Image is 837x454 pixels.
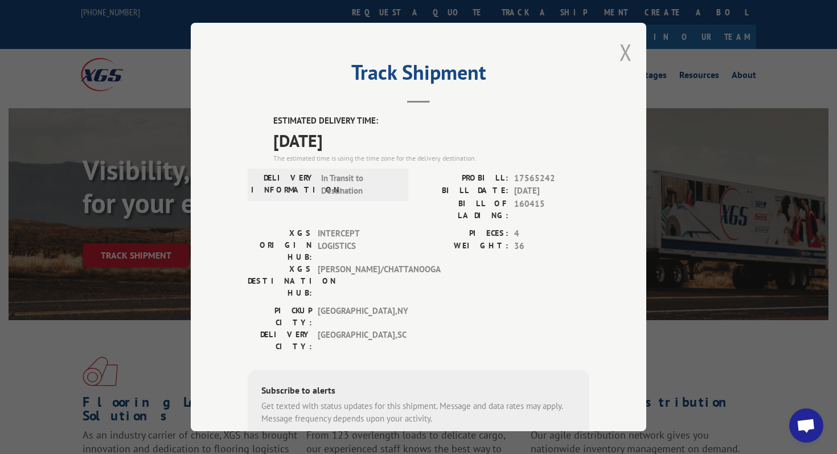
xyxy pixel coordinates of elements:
a: Open chat [789,408,823,443]
div: Get texted with status updates for this shipment. Message and data rates may apply. Message frequ... [261,399,576,425]
button: Close modal [619,37,632,67]
div: The estimated time is using the time zone for the delivery destination. [273,153,589,163]
label: WEIGHT: [419,240,508,253]
label: DELIVERY CITY: [248,328,312,352]
label: XGS ORIGIN HUB: [248,227,312,263]
label: ESTIMATED DELIVERY TIME: [273,114,589,128]
label: DELIVERY INFORMATION: [251,171,315,197]
span: 36 [514,240,589,253]
label: PICKUP CITY: [248,304,312,328]
span: [PERSON_NAME]/CHATTANOOGA [318,263,395,298]
span: [GEOGRAPHIC_DATA] , SC [318,328,395,352]
label: BILL OF LADING: [419,197,508,221]
label: BILL DATE: [419,185,508,198]
label: XGS DESTINATION HUB: [248,263,312,298]
span: 17565242 [514,171,589,185]
span: [DATE] [514,185,589,198]
label: PROBILL: [419,171,508,185]
span: INTERCEPT LOGISTICS [318,227,395,263]
span: [GEOGRAPHIC_DATA] , NY [318,304,395,328]
div: Subscribe to alerts [261,383,576,399]
h2: Track Shipment [248,64,589,86]
span: [DATE] [273,127,589,153]
span: 160415 [514,197,589,221]
span: 4 [514,227,589,240]
span: In Transit to Destination [321,171,398,197]
label: PIECES: [419,227,508,240]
